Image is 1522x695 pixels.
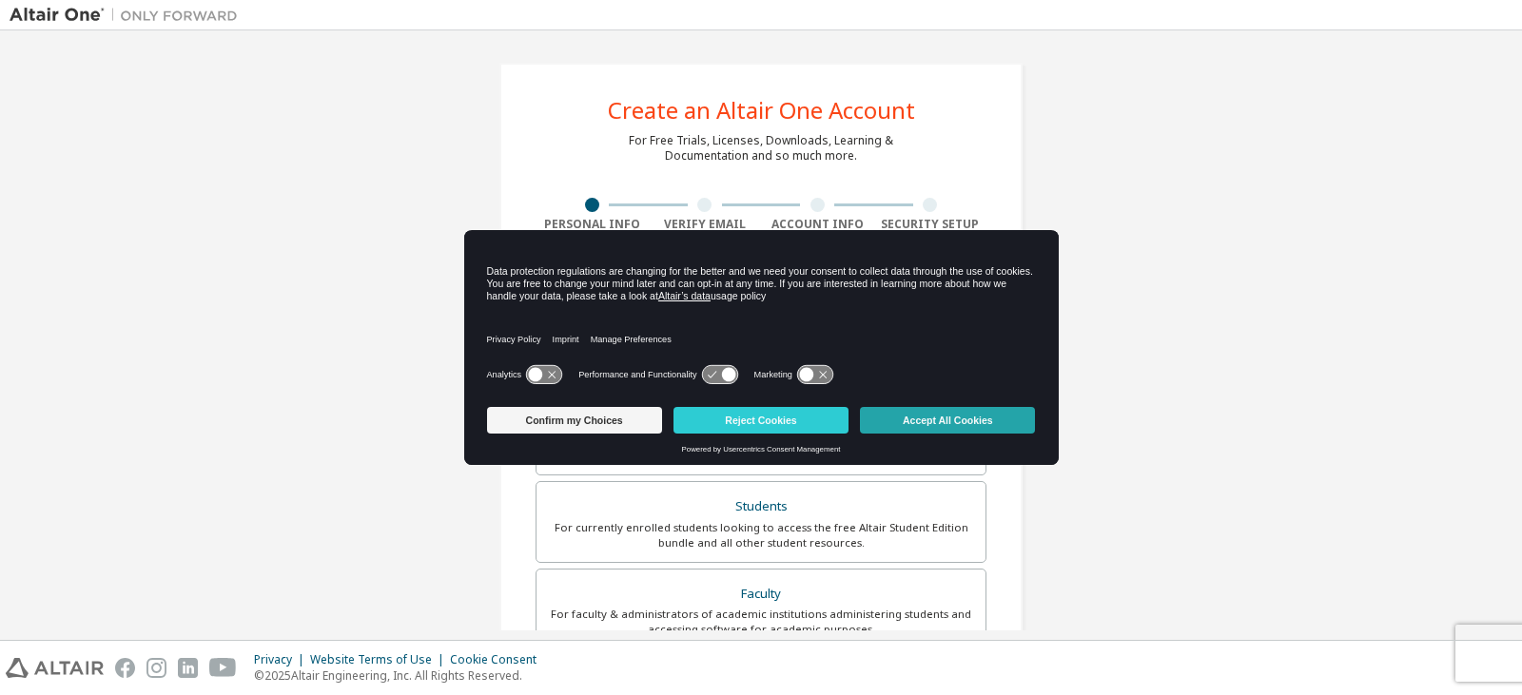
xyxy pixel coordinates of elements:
[548,520,974,550] div: For currently enrolled students looking to access the free Altair Student Edition bundle and all ...
[310,652,450,667] div: Website Terms of Use
[548,493,974,520] div: Students
[761,217,874,232] div: Account Info
[146,658,166,678] img: instagram.svg
[254,667,548,684] p: © 2025 Altair Engineering, Inc. All Rights Reserved.
[649,217,762,232] div: Verify Email
[6,658,104,678] img: altair_logo.svg
[254,652,310,667] div: Privacy
[536,217,649,232] div: Personal Info
[608,99,915,122] div: Create an Altair One Account
[450,652,548,667] div: Cookie Consent
[874,217,987,232] div: Security Setup
[548,607,974,637] div: For faculty & administrators of academic institutions administering students and accessing softwa...
[10,6,247,25] img: Altair One
[178,658,198,678] img: linkedin.svg
[209,658,237,678] img: youtube.svg
[629,133,893,164] div: For Free Trials, Licenses, Downloads, Learning & Documentation and so much more.
[548,581,974,608] div: Faculty
[115,658,135,678] img: facebook.svg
